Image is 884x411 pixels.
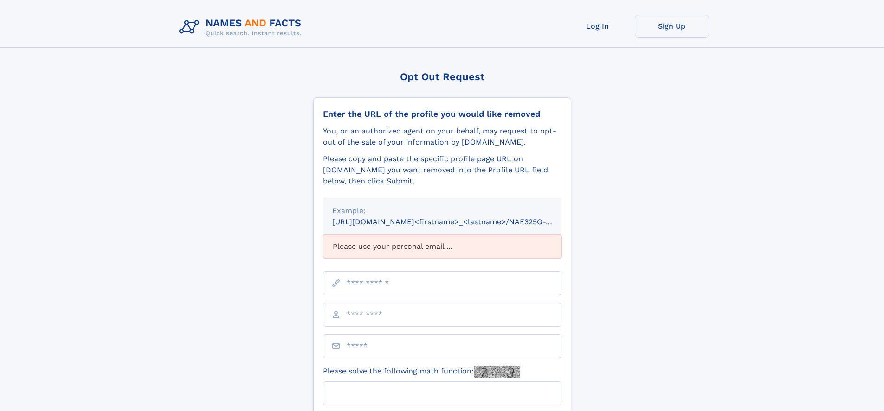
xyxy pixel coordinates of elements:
label: Please solve the following math function: [323,366,520,378]
div: Please use your personal email ... [323,235,561,258]
img: Logo Names and Facts [175,15,309,40]
small: [URL][DOMAIN_NAME]<firstname>_<lastname>/NAF325G-xxxxxxxx [332,217,579,226]
div: Example: [332,205,552,216]
a: Log In [561,15,635,38]
div: Enter the URL of the profile you would like removed [323,109,561,119]
div: Opt Out Request [313,71,571,82]
div: You, or an authorized agent on your behalf, may request to opt-out of the sale of your informatio... [323,126,561,148]
div: Please copy and paste the specific profile page URL on [DOMAIN_NAME] you want removed into the Pr... [323,153,561,187]
a: Sign Up [635,15,709,38]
